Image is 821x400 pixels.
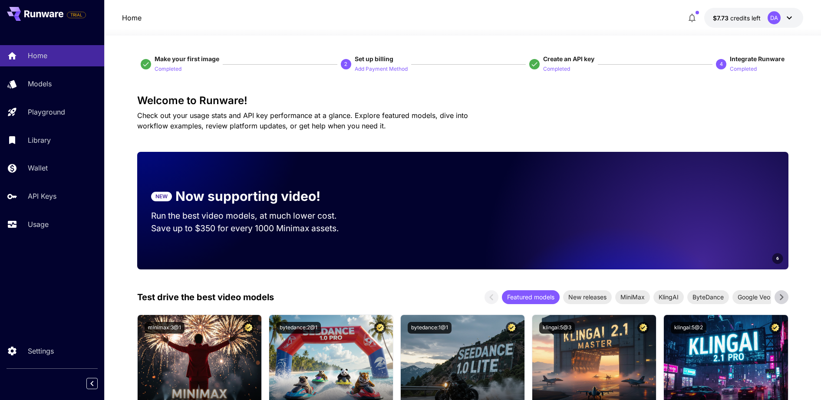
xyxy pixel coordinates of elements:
p: 4 [720,60,723,68]
p: API Keys [28,191,56,201]
p: 2 [344,60,347,68]
button: Collapse sidebar [86,378,98,389]
span: Make your first image [155,55,219,62]
div: Featured models [502,290,560,304]
div: New releases [563,290,612,304]
button: klingai:5@3 [539,322,575,334]
p: Models [28,79,52,89]
div: MiniMax [615,290,650,304]
p: Run the best video models, at much lower cost. [151,210,353,222]
span: Google Veo [732,292,775,302]
p: Test drive the best video models [137,291,274,304]
button: bytedance:2@1 [276,322,321,334]
button: bytedance:1@1 [408,322,452,334]
p: Save up to $350 for every 1000 Minimax assets. [151,222,353,235]
span: Add your payment card to enable full platform functionality. [67,10,86,20]
p: Wallet [28,163,48,173]
div: $7.73028 [713,13,761,23]
span: Featured models [502,292,560,302]
span: TRIAL [67,12,86,18]
div: Google Veo [732,290,775,304]
div: KlingAI [653,290,684,304]
p: Home [28,50,47,61]
button: Certified Model – Vetted for best performance and includes a commercial license. [243,322,254,334]
button: Certified Model – Vetted for best performance and includes a commercial license. [769,322,781,334]
span: ByteDance [687,292,729,302]
span: KlingAI [653,292,684,302]
p: Completed [155,65,181,73]
span: $7.73 [713,14,730,22]
span: Set up billing [355,55,393,62]
button: Add Payment Method [355,63,408,74]
span: New releases [563,292,612,302]
p: Add Payment Method [355,65,408,73]
span: Integrate Runware [730,55,785,62]
div: ByteDance [687,290,729,304]
span: Create an API key [543,55,594,62]
div: Collapse sidebar [93,376,104,391]
button: Certified Model – Vetted for best performance and includes a commercial license. [506,322,518,334]
button: Certified Model – Vetted for best performance and includes a commercial license. [374,322,386,334]
p: Playground [28,107,65,117]
p: NEW [155,193,168,200]
p: Completed [543,65,570,73]
div: DA [768,11,781,24]
button: minimax:3@1 [145,322,185,334]
p: Library [28,135,51,145]
p: Usage [28,219,49,230]
p: Settings [28,346,54,356]
span: MiniMax [615,292,650,302]
button: $7.73028DA [704,8,803,28]
p: Now supporting video! [175,187,320,206]
button: Completed [543,63,570,74]
button: Completed [730,63,757,74]
span: 6 [776,255,779,262]
span: credits left [730,14,761,22]
button: Completed [155,63,181,74]
button: Certified Model – Vetted for best performance and includes a commercial license. [637,322,649,334]
p: Completed [730,65,757,73]
span: Check out your usage stats and API key performance at a glance. Explore featured models, dive int... [137,111,468,130]
h3: Welcome to Runware! [137,95,788,107]
nav: breadcrumb [122,13,142,23]
a: Home [122,13,142,23]
button: klingai:5@2 [671,322,706,334]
